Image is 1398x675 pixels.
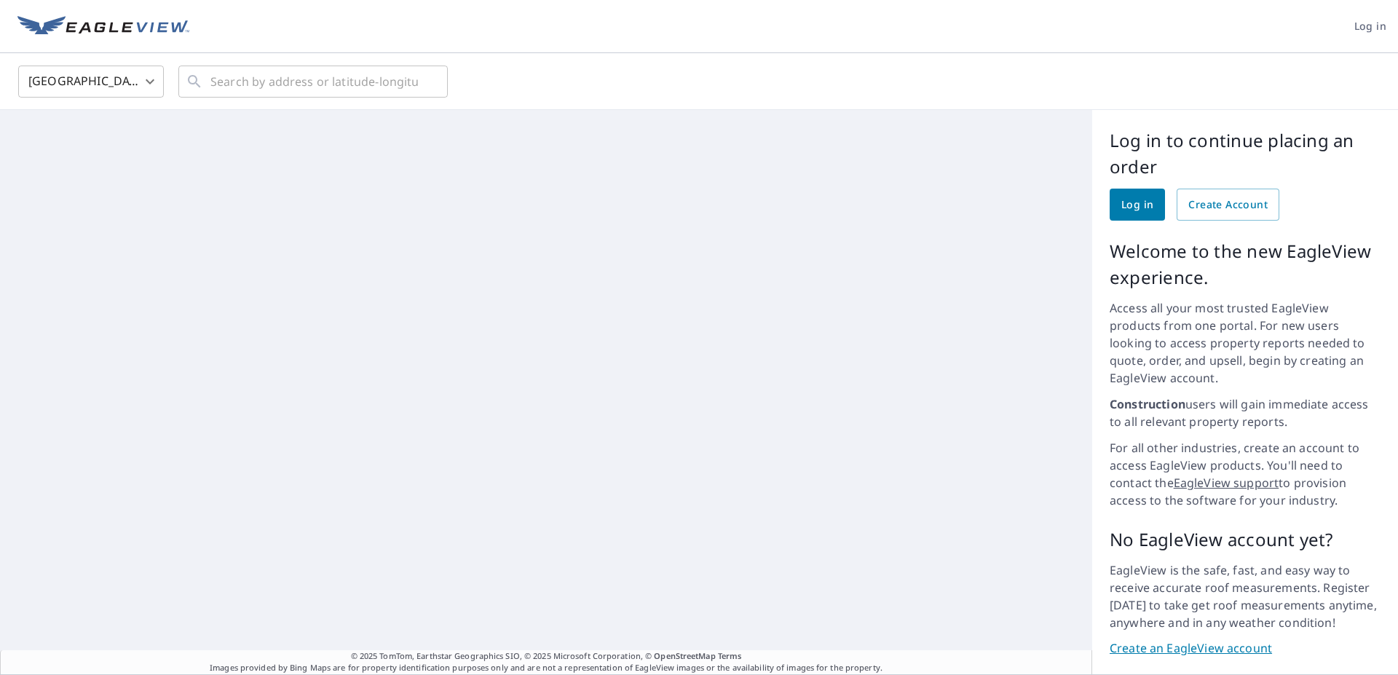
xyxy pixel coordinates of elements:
[1110,127,1381,180] p: Log in to continue placing an order
[718,650,742,661] a: Terms
[1110,395,1381,430] p: users will gain immediate access to all relevant property reports.
[654,650,715,661] a: OpenStreetMap
[1177,189,1279,221] a: Create Account
[18,61,164,102] div: [GEOGRAPHIC_DATA]
[1188,196,1268,214] span: Create Account
[1110,640,1381,657] a: Create an EagleView account
[1174,475,1279,491] a: EagleView support
[210,61,418,102] input: Search by address or latitude-longitude
[17,16,189,38] img: EV Logo
[1354,17,1386,36] span: Log in
[1121,196,1153,214] span: Log in
[1110,439,1381,509] p: For all other industries, create an account to access EagleView products. You'll need to contact ...
[1110,526,1381,553] p: No EagleView account yet?
[1110,396,1185,412] strong: Construction
[1110,189,1165,221] a: Log in
[1110,299,1381,387] p: Access all your most trusted EagleView products from one portal. For new users looking to access ...
[1110,238,1381,291] p: Welcome to the new EagleView experience.
[1110,561,1381,631] p: EagleView is the safe, fast, and easy way to receive accurate roof measurements. Register [DATE] ...
[351,650,742,663] span: © 2025 TomTom, Earthstar Geographics SIO, © 2025 Microsoft Corporation, ©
